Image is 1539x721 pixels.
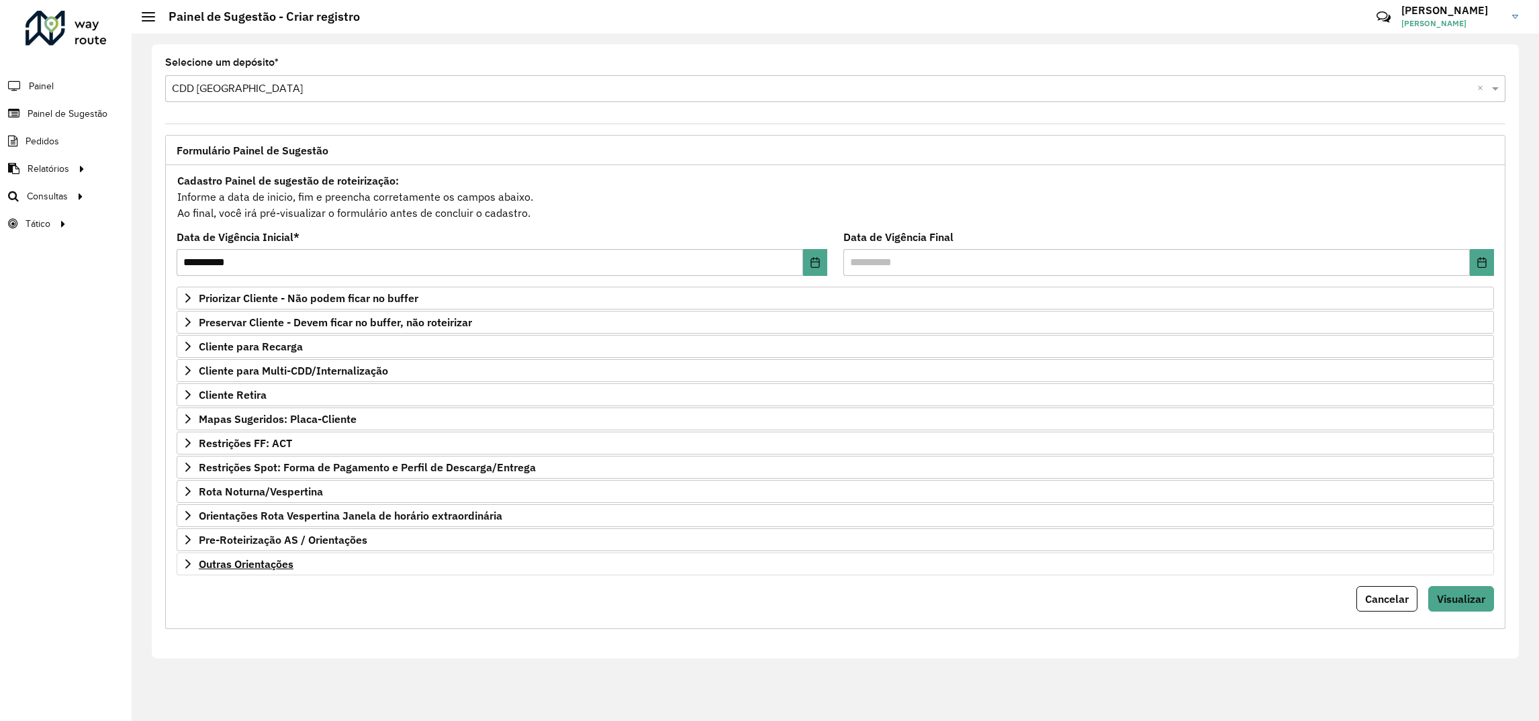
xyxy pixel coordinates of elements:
[177,407,1494,430] a: Mapas Sugeridos: Placa-Cliente
[843,229,953,245] label: Data de Vigência Final
[1356,586,1417,612] button: Cancelar
[199,414,357,424] span: Mapas Sugeridos: Placa-Cliente
[199,365,388,376] span: Cliente para Multi-CDD/Internalização
[26,217,50,231] span: Tático
[177,456,1494,479] a: Restrições Spot: Forma de Pagamento e Perfil de Descarga/Entrega
[199,438,292,448] span: Restrições FF: ACT
[177,552,1494,575] a: Outras Orientações
[199,293,418,303] span: Priorizar Cliente - Não podem ficar no buffer
[199,486,323,497] span: Rota Noturna/Vespertina
[803,249,827,276] button: Choose Date
[199,317,472,328] span: Preservar Cliente - Devem ficar no buffer, não roteirizar
[177,432,1494,454] a: Restrições FF: ACT
[177,480,1494,503] a: Rota Noturna/Vespertina
[177,504,1494,527] a: Orientações Rota Vespertina Janela de horário extraordinária
[177,359,1494,382] a: Cliente para Multi-CDD/Internalização
[199,462,536,473] span: Restrições Spot: Forma de Pagamento e Perfil de Descarga/Entrega
[177,287,1494,309] a: Priorizar Cliente - Não podem ficar no buffer
[27,189,68,203] span: Consultas
[29,79,54,93] span: Painel
[199,534,367,545] span: Pre-Roteirização AS / Orientações
[177,311,1494,334] a: Preservar Cliente - Devem ficar no buffer, não roteirizar
[199,389,267,400] span: Cliente Retira
[1437,592,1485,606] span: Visualizar
[199,341,303,352] span: Cliente para Recarga
[177,383,1494,406] a: Cliente Retira
[177,174,399,187] strong: Cadastro Painel de sugestão de roteirização:
[177,335,1494,358] a: Cliente para Recarga
[26,134,59,148] span: Pedidos
[199,510,502,521] span: Orientações Rota Vespertina Janela de horário extraordinária
[1401,4,1502,17] h3: [PERSON_NAME]
[1470,249,1494,276] button: Choose Date
[177,145,328,156] span: Formulário Painel de Sugestão
[1401,17,1502,30] span: [PERSON_NAME]
[165,54,279,70] label: Selecione um depósito
[1365,592,1409,606] span: Cancelar
[28,107,107,121] span: Painel de Sugestão
[177,528,1494,551] a: Pre-Roteirização AS / Orientações
[155,9,360,24] h2: Painel de Sugestão - Criar registro
[177,172,1494,222] div: Informe a data de inicio, fim e preencha corretamente os campos abaixo. Ao final, você irá pré-vi...
[1428,586,1494,612] button: Visualizar
[177,229,299,245] label: Data de Vigência Inicial
[199,559,293,569] span: Outras Orientações
[1369,3,1398,32] a: Contato Rápido
[28,162,69,176] span: Relatórios
[1477,81,1489,97] span: Clear all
